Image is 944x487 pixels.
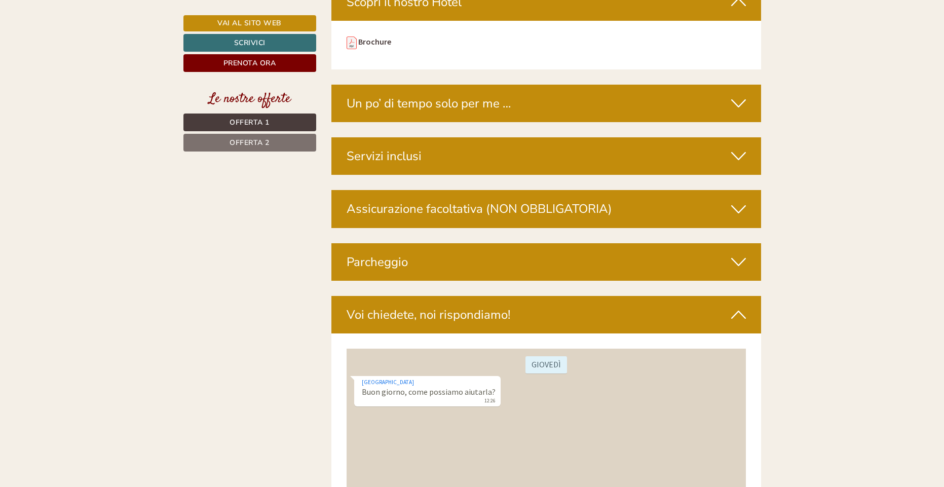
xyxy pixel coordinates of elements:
[331,190,761,228] div: Assicurazione facoltativa (NON OBBLIGATORIA)
[179,8,220,25] div: giovedì
[348,267,400,285] button: Invia
[183,90,316,108] div: Le nostre offerte
[331,137,761,175] div: Servizi inclusi
[8,27,154,58] div: Buon giorno, come possiamo aiutarla?
[331,243,761,281] div: Parcheggio
[15,49,149,56] small: 12:26
[230,118,270,127] span: Offerta 1
[358,36,391,47] a: Brochure
[331,85,761,122] div: Un po’ di tempo solo per me …
[183,54,316,72] a: Prenota ora
[183,34,316,52] a: Scrivici
[183,15,316,31] a: Vai al sito web
[230,138,270,147] span: Offerta 2
[15,29,149,38] div: [GEOGRAPHIC_DATA]
[331,296,761,333] div: Voi chiedete, noi rispondiamo!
